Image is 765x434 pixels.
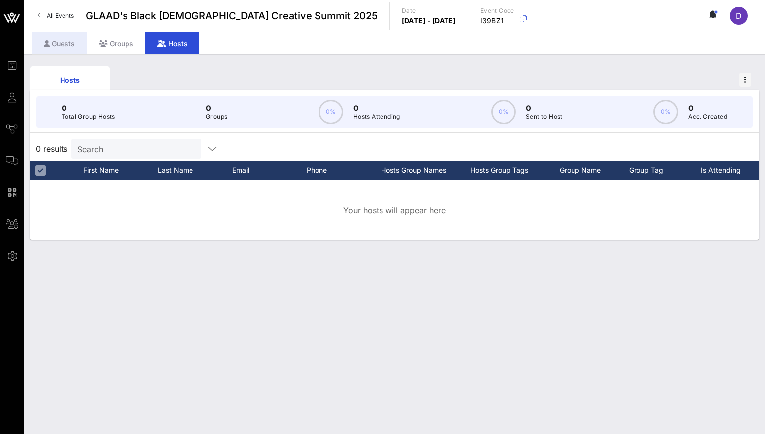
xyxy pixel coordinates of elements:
[47,12,74,19] span: All Events
[688,102,727,114] p: 0
[158,161,232,180] div: Last Name
[38,75,102,85] div: Hosts
[87,32,145,54] div: Groups
[353,112,400,122] p: Hosts Attending
[402,6,456,16] p: Date
[470,161,560,180] div: Hosts Group Tags
[145,32,199,54] div: Hosts
[232,161,307,180] div: Email
[83,161,158,180] div: First Name
[699,161,753,180] div: Is Attending
[62,112,115,122] p: Total Group Hosts
[629,161,699,180] div: Group Tag
[62,102,115,114] p: 0
[32,8,80,24] a: All Events
[307,161,381,180] div: Phone
[402,16,456,26] p: [DATE] - [DATE]
[526,102,563,114] p: 0
[480,16,514,26] p: I39BZ1
[381,161,470,180] div: Hosts Group Names
[206,112,227,122] p: Groups
[32,32,87,54] div: Guests
[688,112,727,122] p: Acc. Created
[206,102,227,114] p: 0
[730,7,748,25] div: D
[36,143,67,155] span: 0 results
[86,8,378,23] span: GLAAD's Black [DEMOGRAPHIC_DATA] Creative Summit 2025
[480,6,514,16] p: Event Code
[560,161,629,180] div: Group Name
[353,102,400,114] p: 0
[526,112,563,122] p: Sent to Host
[736,11,742,21] span: D
[30,180,759,240] div: Your hosts will appear here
